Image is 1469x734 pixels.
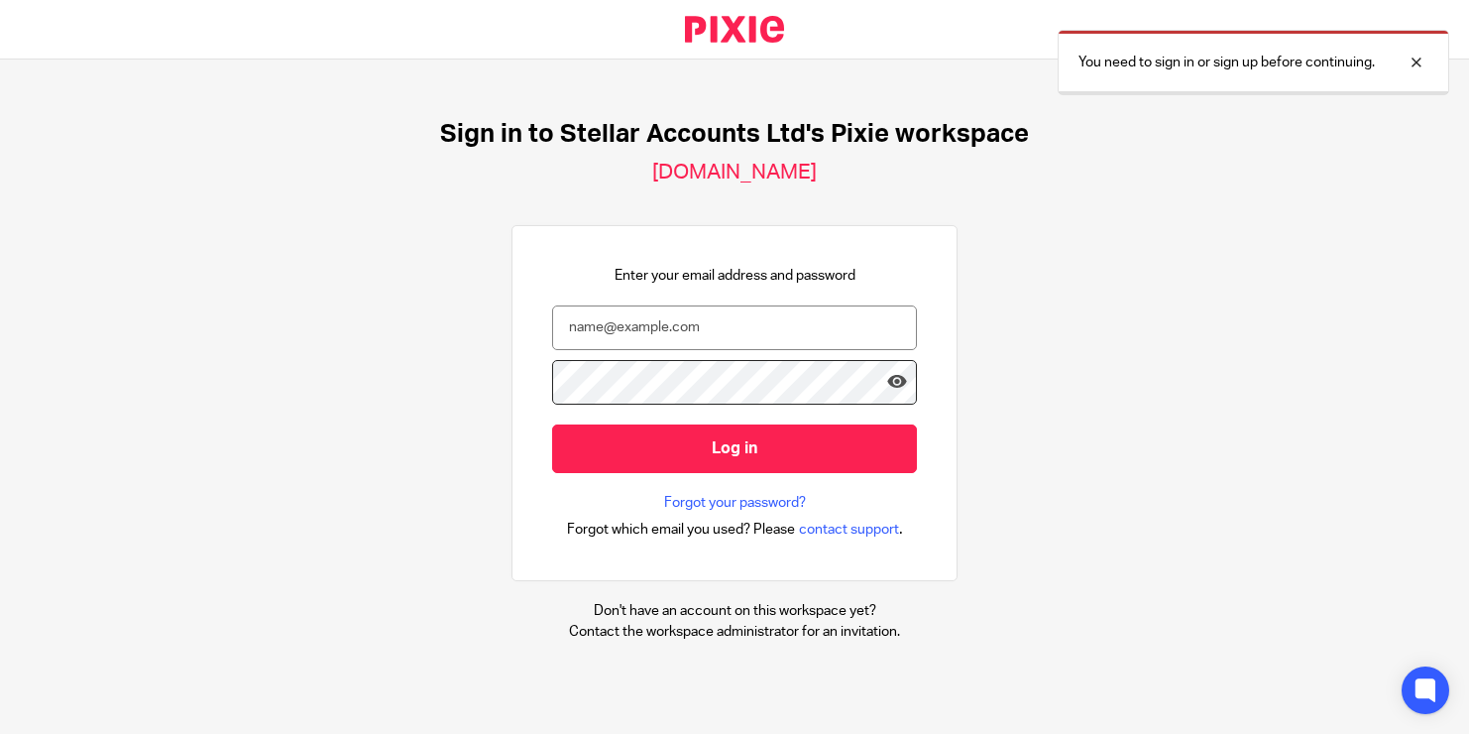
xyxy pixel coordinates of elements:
p: Enter your email address and password [615,266,855,286]
a: Forgot your password? [664,493,806,513]
input: Log in [552,425,917,473]
span: contact support [799,520,899,540]
div: . [567,518,903,541]
input: name@example.com [552,306,917,350]
span: Forgot which email you used? Please [567,520,795,540]
p: Don't have an account on this workspace yet? [569,601,900,621]
p: You need to sign in or sign up before continuing. [1078,53,1375,72]
p: Contact the workspace administrator for an invitation. [569,622,900,642]
h1: Sign in to Stellar Accounts Ltd's Pixie workspace [440,119,1029,150]
h2: [DOMAIN_NAME] [652,160,817,185]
